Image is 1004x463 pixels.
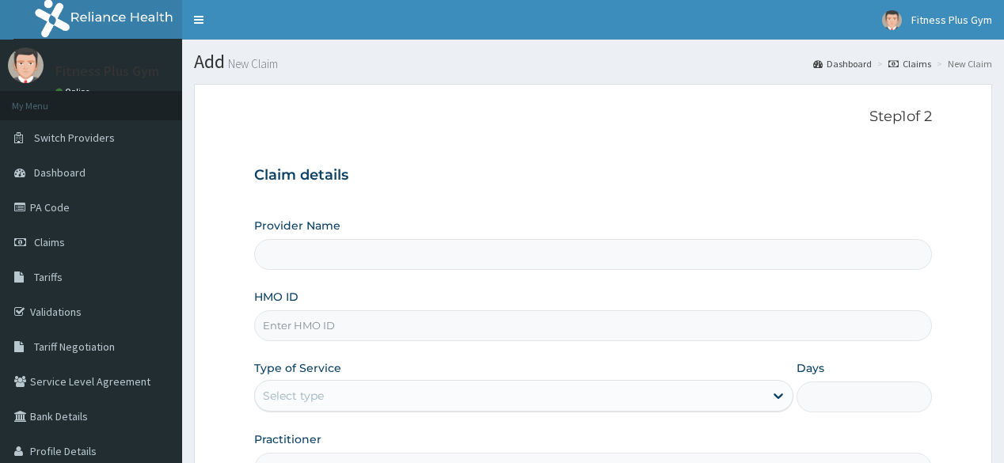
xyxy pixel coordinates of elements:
[55,86,93,97] a: Online
[933,57,992,70] li: New Claim
[8,47,44,83] img: User Image
[254,310,931,341] input: Enter HMO ID
[263,388,324,404] div: Select type
[797,360,824,376] label: Days
[254,360,341,376] label: Type of Service
[34,235,65,249] span: Claims
[254,108,931,126] p: Step 1 of 2
[55,64,159,78] p: Fitness Plus Gym
[34,165,86,180] span: Dashboard
[254,431,321,447] label: Practitioner
[813,57,872,70] a: Dashboard
[225,58,278,70] small: New Claim
[34,131,115,145] span: Switch Providers
[888,57,931,70] a: Claims
[911,13,992,27] span: Fitness Plus Gym
[194,51,992,72] h1: Add
[34,270,63,284] span: Tariffs
[254,289,299,305] label: HMO ID
[34,340,115,354] span: Tariff Negotiation
[254,167,931,184] h3: Claim details
[254,218,340,233] label: Provider Name
[882,10,902,30] img: User Image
